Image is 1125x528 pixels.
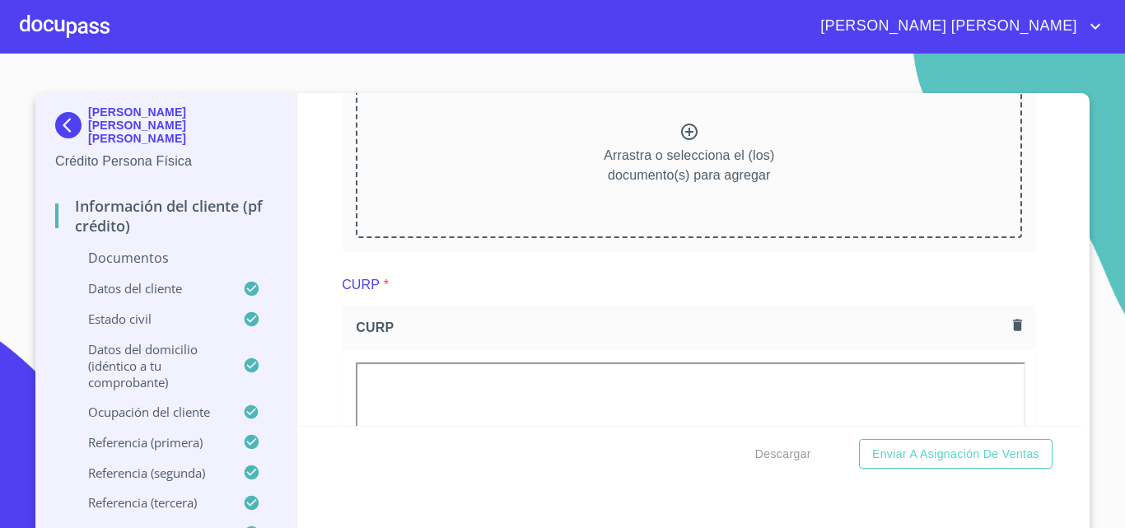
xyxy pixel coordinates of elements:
[88,105,277,145] p: [PERSON_NAME] [PERSON_NAME] [PERSON_NAME]
[55,341,243,390] p: Datos del domicilio (idéntico a tu comprobante)
[55,112,88,138] img: Docupass spot blue
[55,249,277,267] p: Documentos
[859,439,1053,470] button: Enviar a Asignación de Ventas
[356,319,1006,336] span: CURP
[808,13,1105,40] button: account of current user
[55,105,277,152] div: [PERSON_NAME] [PERSON_NAME] [PERSON_NAME]
[55,311,243,327] p: Estado Civil
[55,494,243,511] p: Referencia (tercera)
[55,404,243,420] p: Ocupación del Cliente
[55,434,243,451] p: Referencia (primera)
[55,465,243,481] p: Referencia (segunda)
[55,196,277,236] p: Información del cliente (PF crédito)
[808,13,1085,40] span: [PERSON_NAME] [PERSON_NAME]
[755,444,811,465] span: Descargar
[55,152,277,171] p: Crédito Persona Física
[872,444,1039,465] span: Enviar a Asignación de Ventas
[749,439,818,470] button: Descargar
[342,275,380,295] p: CURP
[55,280,243,297] p: Datos del cliente
[604,146,774,185] p: Arrastra o selecciona el (los) documento(s) para agregar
